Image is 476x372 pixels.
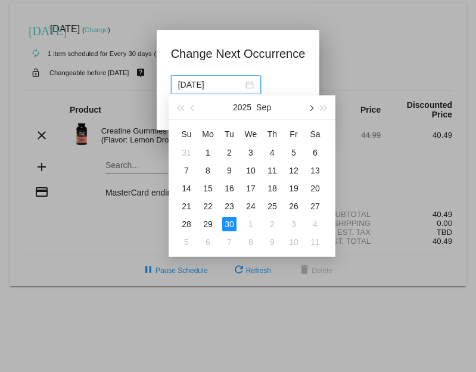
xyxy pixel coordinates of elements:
div: 29 [201,217,215,231]
td: 10/2/2025 [262,215,283,233]
div: 8 [244,235,258,249]
div: 16 [222,181,237,196]
div: 2 [265,217,279,231]
td: 10/11/2025 [304,233,326,251]
div: 28 [179,217,194,231]
td: 10/9/2025 [262,233,283,251]
button: 2025 [233,95,251,119]
div: 10 [287,235,301,249]
div: 27 [308,199,322,213]
div: 12 [287,163,301,178]
div: 24 [244,199,258,213]
div: 11 [265,163,279,178]
td: 9/3/2025 [240,144,262,162]
div: 1 [244,217,258,231]
div: 4 [265,145,279,160]
th: Sun [176,125,197,144]
td: 9/10/2025 [240,162,262,179]
td: 9/1/2025 [197,144,219,162]
div: 22 [201,199,215,213]
div: 7 [222,235,237,249]
div: 9 [265,235,279,249]
td: 9/8/2025 [197,162,219,179]
button: Sep [256,95,271,119]
th: Mon [197,125,219,144]
div: 2 [222,145,237,160]
td: 9/17/2025 [240,179,262,197]
div: 5 [287,145,301,160]
td: 9/2/2025 [219,144,240,162]
td: 9/9/2025 [219,162,240,179]
div: 17 [244,181,258,196]
td: 9/23/2025 [219,197,240,215]
div: 23 [222,199,237,213]
td: 9/18/2025 [262,179,283,197]
td: 9/7/2025 [176,162,197,179]
td: 9/22/2025 [197,197,219,215]
div: 1 [201,145,215,160]
div: 4 [308,217,322,231]
div: 3 [244,145,258,160]
div: 10 [244,163,258,178]
div: 9 [222,163,237,178]
div: 7 [179,163,194,178]
th: Fri [283,125,304,144]
div: 14 [179,181,194,196]
td: 10/6/2025 [197,233,219,251]
button: Previous month (PageUp) [186,95,200,119]
th: Wed [240,125,262,144]
div: 30 [222,217,237,231]
td: 10/10/2025 [283,233,304,251]
td: 9/12/2025 [283,162,304,179]
div: 31 [179,145,194,160]
td: 9/28/2025 [176,215,197,233]
td: 9/4/2025 [262,144,283,162]
div: 11 [308,235,322,249]
td: 9/5/2025 [283,144,304,162]
td: 10/3/2025 [283,215,304,233]
td: 9/29/2025 [197,215,219,233]
td: 9/15/2025 [197,179,219,197]
td: 10/7/2025 [219,233,240,251]
button: Next month (PageDown) [304,95,317,119]
div: 8 [201,163,215,178]
th: Tue [219,125,240,144]
div: 19 [287,181,301,196]
div: 6 [201,235,215,249]
td: 9/13/2025 [304,162,326,179]
td: 9/27/2025 [304,197,326,215]
td: 9/11/2025 [262,162,283,179]
div: 6 [308,145,322,160]
div: 18 [265,181,279,196]
input: Select date [178,78,243,91]
td: 9/20/2025 [304,179,326,197]
div: 15 [201,181,215,196]
div: 5 [179,235,194,249]
td: 10/8/2025 [240,233,262,251]
div: 3 [287,217,301,231]
div: 13 [308,163,322,178]
td: 9/24/2025 [240,197,262,215]
td: 10/5/2025 [176,233,197,251]
th: Thu [262,125,283,144]
button: Last year (Control + left) [173,95,186,119]
td: 9/14/2025 [176,179,197,197]
td: 9/25/2025 [262,197,283,215]
td: 10/4/2025 [304,215,326,233]
td: 9/6/2025 [304,144,326,162]
div: 21 [179,199,194,213]
button: Next year (Control + right) [318,95,331,119]
h1: Change Next Occurrence [171,44,306,63]
div: 25 [265,199,279,213]
th: Sat [304,125,326,144]
td: 10/1/2025 [240,215,262,233]
td: 9/21/2025 [176,197,197,215]
td: 9/26/2025 [283,197,304,215]
td: 9/19/2025 [283,179,304,197]
td: 9/30/2025 [219,215,240,233]
div: 26 [287,199,301,213]
td: 9/16/2025 [219,179,240,197]
td: 8/31/2025 [176,144,197,162]
div: 20 [308,181,322,196]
